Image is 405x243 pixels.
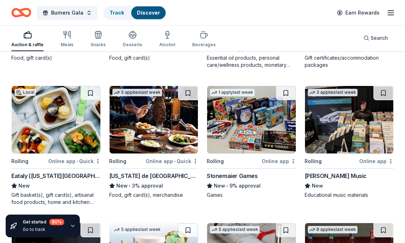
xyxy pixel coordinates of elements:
a: Image for Alfred Music3 applieslast weekRollingOnline app[PERSON_NAME] MusicNewEducational music ... [305,86,394,199]
span: • [226,183,228,189]
div: Local [15,89,36,96]
div: Food, gift card(s) [109,54,199,61]
button: Burners Gala [37,6,98,20]
div: Online app Quick [146,157,198,166]
img: Image for Stonemaier Games [207,86,296,153]
button: Beverages [192,28,216,51]
div: Food, gift card(s), merchandise [109,191,199,199]
div: 3% approval [109,182,199,190]
button: TrackDiscover [103,6,166,20]
div: Rolling [207,157,224,166]
button: Search [358,31,394,45]
img: Image for Texas de Brazil [110,86,198,153]
div: Meals [61,42,73,48]
div: Beverages [192,42,216,48]
div: Food, gift card(s) [11,54,101,61]
button: Auction & raffle [11,28,44,51]
div: Go to track [23,227,64,232]
div: 9% approval [207,182,296,190]
a: Track [110,10,124,16]
div: Get started [23,219,64,225]
div: Rolling [109,157,126,166]
div: 1 apply last week [210,89,255,96]
div: Eataly ([US_STATE][GEOGRAPHIC_DATA]) [11,172,101,180]
span: • [129,183,131,189]
div: [PERSON_NAME] Music [305,172,367,180]
span: Burners Gala [51,9,83,17]
button: Meals [61,28,73,51]
a: Image for Texas de Brazil5 applieslast weekRollingOnline app•Quick[US_STATE] de [GEOGRAPHIC_DATA]... [109,86,199,199]
div: Gift certificates/accommodation packages [305,54,394,69]
div: Desserts [123,42,142,48]
a: Discover [137,10,160,16]
div: 5 applies last week [112,89,162,96]
img: Image for Alfred Music [305,86,394,153]
div: Online app [262,157,296,166]
div: Games [207,191,296,199]
div: Gift basket(s), gift card(s), artisanal food products, home and kitchen products [11,191,101,206]
div: Educational music materials [305,191,394,199]
div: 5 applies last week [210,226,260,233]
a: Image for Stonemaier Games1 applylast weekRollingOnline appStonemaier GamesNew•9% approvalGames [207,86,296,199]
button: Desserts [123,28,142,51]
button: Alcohol [159,28,175,51]
div: Snacks [90,42,106,48]
span: New [18,182,30,190]
span: New [116,182,128,190]
div: 5 applies last week [112,226,162,233]
img: Image for Eataly (New York City) [12,86,100,153]
a: Home [11,4,31,21]
span: New [214,182,225,190]
div: Online app Quick [48,157,101,166]
a: Earn Rewards [333,6,384,19]
div: Essential oil products, personal care/wellness products, monetary donations [207,54,296,69]
a: Image for Eataly (New York City)LocalRollingOnline app•QuickEataly ([US_STATE][GEOGRAPHIC_DATA])N... [11,86,101,206]
div: Stonemaier Games [207,172,258,180]
div: Alcohol [159,42,175,48]
button: Snacks [90,28,106,51]
div: [US_STATE] de [GEOGRAPHIC_DATA] [109,172,199,180]
div: Online app [359,157,394,166]
div: Rolling [305,157,322,166]
span: New [312,182,323,190]
div: Auction & raffle [11,42,44,48]
div: Rolling [11,157,28,166]
span: • [77,158,78,164]
div: 3 applies last week [308,89,357,96]
span: • [174,158,176,164]
div: 80 % [49,219,64,225]
span: Search [371,34,388,42]
div: 8 applies last week [308,226,357,233]
span: • [223,46,225,52]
